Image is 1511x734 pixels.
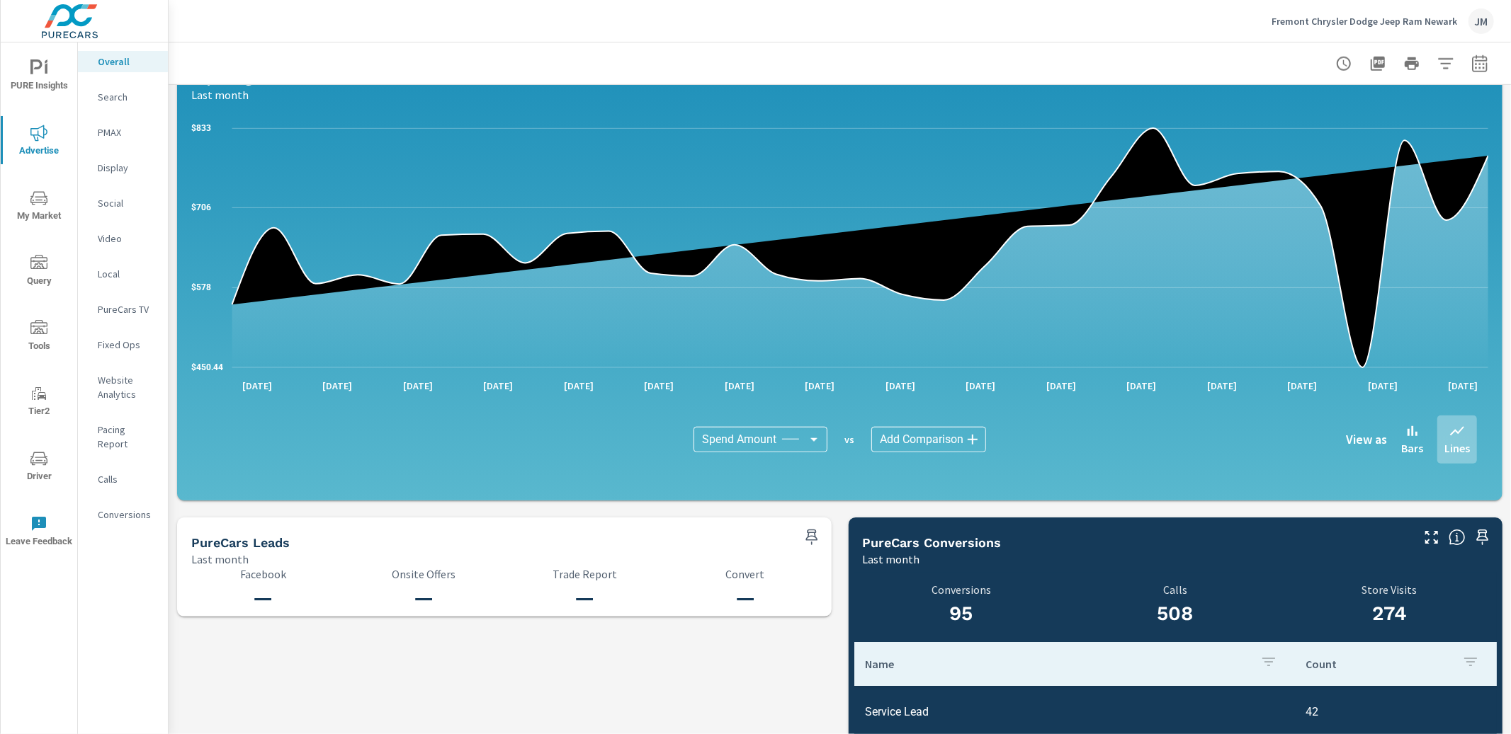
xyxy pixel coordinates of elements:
[191,282,211,292] text: $578
[863,535,1002,550] h5: PureCars Conversions
[98,231,157,246] p: Video
[674,568,817,580] p: Convert
[800,526,823,549] span: Save this to your personalized report
[98,302,157,316] p: PureCars TV
[78,419,168,454] div: Pacing Report
[827,433,871,446] p: vs
[98,423,157,451] p: Pacing Report
[5,450,73,485] span: Driver
[98,267,157,281] p: Local
[1283,583,1498,596] p: Store Visits
[78,504,168,525] div: Conversions
[5,190,73,224] span: My Market
[78,369,168,405] div: Website Analytics
[854,694,1295,730] td: Service Lead
[78,299,168,320] div: PureCars TV
[1036,379,1086,393] p: [DATE]
[191,86,249,103] p: Last month
[863,602,1060,626] h3: 95
[5,320,73,355] span: Tools
[1398,50,1426,78] button: Print Report
[1077,602,1274,626] h3: 508
[78,228,168,249] div: Video
[1077,583,1274,596] p: Calls
[78,263,168,285] div: Local
[1444,440,1470,457] p: Lines
[5,515,73,550] span: Leave Feedback
[1439,379,1488,393] p: [DATE]
[191,362,223,372] text: $450.44
[5,255,73,289] span: Query
[1346,432,1387,447] h6: View as
[98,338,157,352] p: Fixed Ops
[473,379,523,393] p: [DATE]
[232,379,282,393] p: [DATE]
[78,334,168,355] div: Fixed Ops
[1306,657,1451,671] p: Count
[191,586,335,610] h3: —
[1358,379,1408,393] p: [DATE]
[694,427,827,452] div: Spend Amount
[98,125,157,139] p: PMAX
[1117,379,1167,393] p: [DATE]
[702,432,776,447] span: Spend Amount
[78,86,168,108] div: Search
[78,157,168,178] div: Display
[1468,8,1494,34] div: JM
[1294,694,1496,730] td: 42
[5,125,73,159] span: Advertise
[352,568,496,580] p: Onsite Offers
[78,122,168,143] div: PMAX
[863,583,1060,596] p: Conversions
[78,469,168,490] div: Calls
[98,508,157,522] p: Conversions
[863,551,920,568] p: Last month
[1471,526,1494,549] span: Save this to your personalized report
[78,193,168,214] div: Social
[98,472,157,486] p: Calls
[715,379,764,393] p: [DATE]
[5,59,73,94] span: PURE Insights
[191,535,290,550] h5: PureCars Leads
[1278,379,1328,393] p: [DATE]
[98,90,157,104] p: Search
[1432,50,1460,78] button: Apply Filters
[1420,526,1443,549] button: Make Fullscreen
[312,379,362,393] p: [DATE]
[956,379,1006,393] p: [DATE]
[352,586,496,610] h3: —
[1466,50,1494,78] button: Select Date Range
[513,586,657,610] h3: —
[98,196,157,210] p: Social
[871,427,986,452] div: Add Comparison
[98,55,157,69] p: Overall
[1283,602,1498,626] h3: 274
[1197,379,1247,393] p: [DATE]
[191,568,335,580] p: Facebook
[1401,440,1423,457] p: Bars
[554,379,604,393] p: [DATE]
[1,42,77,563] div: nav menu
[876,379,925,393] p: [DATE]
[393,379,443,393] p: [DATE]
[795,379,844,393] p: [DATE]
[1272,15,1457,28] p: Fremont Chrysler Dodge Jeep Ram Newark
[191,202,211,212] text: $706
[191,551,249,568] p: Last month
[5,385,73,420] span: Tier2
[78,51,168,72] div: Overall
[880,432,963,447] span: Add Comparison
[634,379,684,393] p: [DATE]
[1364,50,1392,78] button: "Export Report to PDF"
[1449,529,1466,546] span: Understand conversion over the selected time range.
[866,657,1250,671] p: Name
[191,123,211,133] text: $833
[98,373,157,401] p: Website Analytics
[98,161,157,175] p: Display
[674,586,817,610] h3: —
[513,568,657,580] p: Trade Report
